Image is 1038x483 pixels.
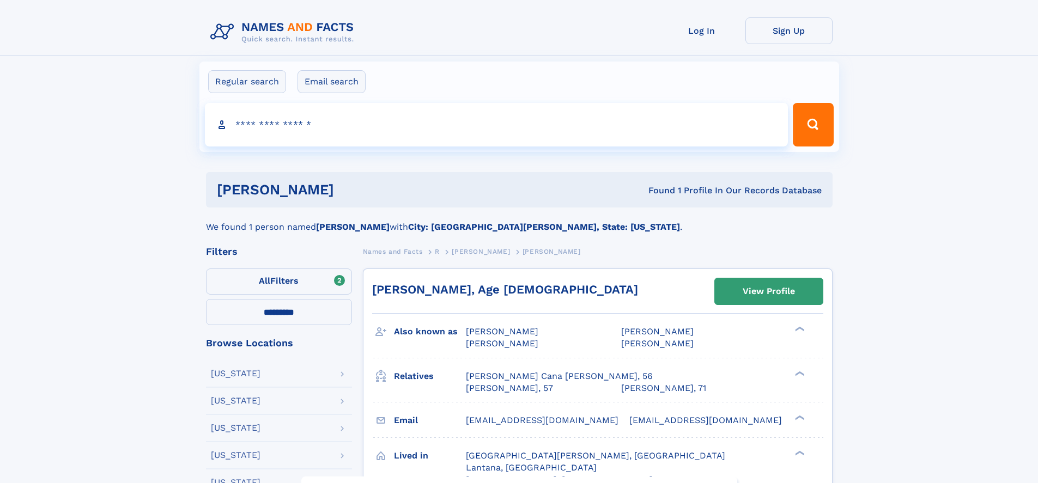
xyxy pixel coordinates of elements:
label: Email search [298,70,366,93]
span: [PERSON_NAME] [621,326,694,337]
div: [US_STATE] [211,396,260,405]
a: Sign Up [745,17,833,44]
div: We found 1 person named with . [206,207,833,234]
div: Found 1 Profile In Our Records Database [491,185,822,197]
span: [EMAIL_ADDRESS][DOMAIN_NAME] [629,415,782,425]
div: Filters [206,247,352,256]
a: [PERSON_NAME], Age [DEMOGRAPHIC_DATA] [372,283,638,296]
span: [PERSON_NAME] [523,248,581,255]
span: [EMAIL_ADDRESS][DOMAIN_NAME] [466,415,618,425]
b: [PERSON_NAME] [316,222,390,232]
div: Browse Locations [206,338,352,348]
a: [PERSON_NAME] Cana [PERSON_NAME], 56 [466,370,653,382]
h1: [PERSON_NAME] [217,183,491,197]
span: [PERSON_NAME] [466,338,538,349]
a: Names and Facts [363,244,423,258]
div: ❯ [792,414,805,421]
div: [US_STATE] [211,424,260,432]
a: [PERSON_NAME], 71 [621,382,706,394]
div: ❯ [792,449,805,456]
a: [PERSON_NAME] [452,244,510,258]
div: View Profile [743,279,795,304]
div: [US_STATE] [211,369,260,378]
label: Filters [206,268,352,295]
img: Logo Names and Facts [206,17,363,47]
span: [PERSON_NAME] [466,326,538,337]
h3: Email [394,411,466,430]
div: ❯ [792,370,805,377]
label: Regular search [208,70,286,93]
input: search input [205,103,788,146]
span: [PERSON_NAME] [452,248,510,255]
h3: Lived in [394,447,466,465]
a: R [435,244,440,258]
div: [US_STATE] [211,451,260,460]
span: R [435,248,440,255]
a: [PERSON_NAME], 57 [466,382,553,394]
a: Log In [658,17,745,44]
span: Lantana, [GEOGRAPHIC_DATA] [466,462,597,473]
h3: Relatives [394,367,466,386]
div: ❯ [792,326,805,333]
button: Search Button [793,103,833,146]
b: City: [GEOGRAPHIC_DATA][PERSON_NAME], State: [US_STATE] [408,222,680,232]
span: [GEOGRAPHIC_DATA][PERSON_NAME], [GEOGRAPHIC_DATA] [466,450,725,461]
span: All [259,276,270,286]
span: [PERSON_NAME] [621,338,694,349]
h3: Also known as [394,322,466,341]
a: View Profile [715,278,823,304]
